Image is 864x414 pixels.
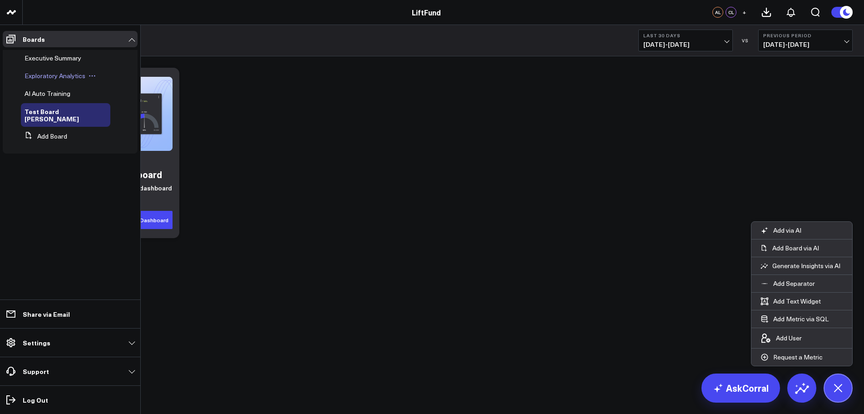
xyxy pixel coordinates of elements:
p: Boards [23,35,45,43]
button: Add Board [21,128,67,145]
span: [DATE] - [DATE] [643,41,728,48]
button: Generate Dashboard [109,211,173,229]
p: Add User [776,334,802,342]
button: Add Board via AI [751,239,852,257]
a: AI Auto Training [25,90,70,97]
p: Add via AI [773,226,801,234]
p: Support [23,368,49,375]
p: Settings [23,339,50,346]
span: Test Board [PERSON_NAME] [25,107,79,123]
p: Log Out [23,396,48,404]
a: Exploratory Analytics [25,72,85,80]
span: Exploratory Analytics [25,71,85,80]
a: AskCorral [701,374,780,403]
button: Previous Period[DATE]-[DATE] [758,30,853,51]
span: + [742,9,746,15]
button: Add Separator [751,275,824,292]
div: VS [737,38,754,43]
button: Add Text Widget [751,293,830,310]
p: Add Separator [773,279,815,288]
p: Add Board via AI [772,244,819,252]
span: [DATE] - [DATE] [763,41,848,48]
button: Last 30 Days[DATE]-[DATE] [638,30,733,51]
div: CL [726,7,736,18]
a: Log Out [3,392,138,408]
button: Add User [751,328,811,348]
a: LiftFund [412,7,441,17]
p: Share via Email [23,310,70,318]
p: Request a Metric [773,353,823,361]
button: Generate Insights via AI [751,257,852,274]
span: AI Auto Training [25,89,70,98]
a: Executive Summary [25,55,81,62]
a: Test Board [PERSON_NAME] [25,108,99,122]
b: Previous Period [763,33,848,38]
button: Add via AI [751,222,810,239]
p: Generate Insights via AI [772,262,840,270]
button: Request a Metric [751,349,832,366]
b: Last 30 Days [643,33,728,38]
button: Add Metric via SQL [751,310,838,328]
div: AL [712,7,723,18]
button: + [739,7,750,18]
